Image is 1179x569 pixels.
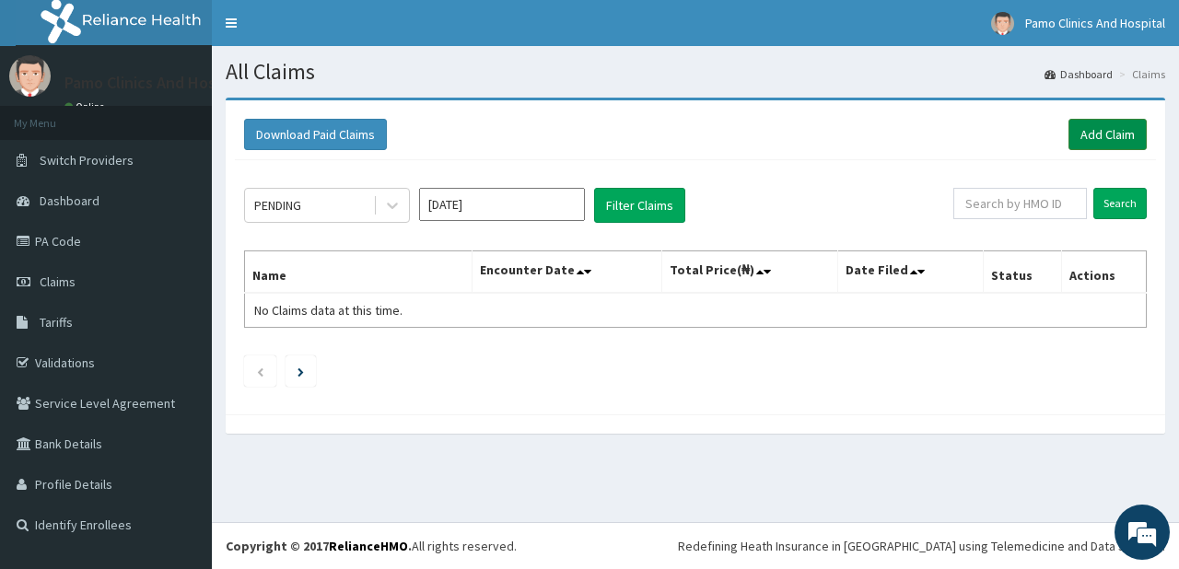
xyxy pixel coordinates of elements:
img: User Image [991,12,1014,35]
th: Total Price(₦) [661,251,837,294]
div: PENDING [254,196,301,215]
input: Select Month and Year [419,188,585,221]
span: Dashboard [40,192,99,209]
span: Switch Providers [40,152,134,168]
span: Pamo Clinics And Hospital [1025,15,1165,31]
a: Previous page [256,363,264,379]
a: Add Claim [1068,119,1147,150]
button: Download Paid Claims [244,119,387,150]
li: Claims [1115,66,1165,82]
div: Redefining Heath Insurance in [GEOGRAPHIC_DATA] using Telemedicine and Data Science! [678,537,1165,555]
span: Tariffs [40,314,73,331]
a: RelianceHMO [329,538,408,554]
span: Claims [40,273,76,290]
p: Pamo Clinics And Hospital [64,75,249,91]
strong: Copyright © 2017 . [226,538,412,554]
input: Search by HMO ID [953,188,1087,219]
th: Encounter Date [472,251,661,294]
span: No Claims data at this time. [254,302,403,319]
th: Actions [1061,251,1146,294]
th: Name [245,251,473,294]
h1: All Claims [226,60,1165,84]
footer: All rights reserved. [212,522,1179,569]
th: Date Filed [837,251,983,294]
input: Search [1093,188,1147,219]
th: Status [983,251,1061,294]
button: Filter Claims [594,188,685,223]
a: Online [64,100,109,113]
a: Dashboard [1045,66,1113,82]
a: Next page [298,363,304,379]
img: User Image [9,55,51,97]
